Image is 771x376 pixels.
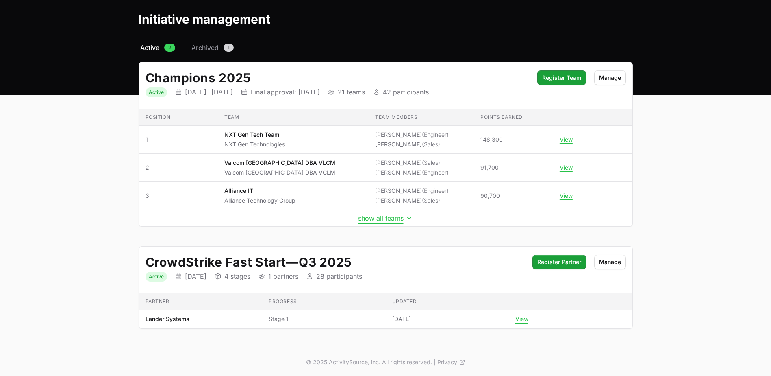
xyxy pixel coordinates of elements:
th: Position [139,109,218,126]
th: Team [218,109,369,126]
a: Privacy [437,358,465,366]
p: Valcom [GEOGRAPHIC_DATA] DBA VCLM [224,168,335,177]
span: Manage [599,257,621,267]
h2: Champions 2025 [146,70,529,85]
span: (Engineer) [422,187,449,194]
span: 91,700 [480,164,499,172]
span: 2 [146,164,212,172]
li: [PERSON_NAME] [375,131,449,139]
p: 28 participants [316,272,362,280]
p: NXT Gen Technologies [224,140,285,149]
h2: CrowdStrike Fast Start Q3 2025 [146,255,524,269]
span: 1 [146,136,212,144]
span: Archived [191,43,219,52]
span: Register Partner [537,257,581,267]
p: Alliance Technology Group [224,197,295,205]
th: Partner [139,293,263,310]
span: Active [140,43,159,52]
span: 90,700 [480,192,500,200]
p: 42 participants [383,88,429,96]
a: Active2 [139,43,177,52]
p: [DATE] - [DATE] [185,88,233,96]
p: Alliance IT [224,187,295,195]
span: 3 [146,192,212,200]
h1: Initiative management [139,12,270,26]
p: Lander Systems [146,315,189,323]
button: View [515,315,528,323]
th: Updated [386,293,509,310]
span: Manage [599,73,621,83]
li: [PERSON_NAME] [375,187,449,195]
button: View [560,192,573,199]
th: Points earned [474,109,553,126]
button: Manage [594,255,626,269]
span: 1 [224,44,234,52]
li: [PERSON_NAME] [375,168,449,177]
p: © 2025 ActivitySource, inc. All rights reserved. [306,358,432,366]
li: [PERSON_NAME] [375,197,449,205]
nav: Initiative activity log navigation [139,43,633,52]
p: [DATE] [185,272,206,280]
button: View [560,136,573,143]
p: Valcom [GEOGRAPHIC_DATA] DBA VLCM [224,159,335,167]
span: [DATE] [392,315,411,323]
span: | [434,358,436,366]
span: (Engineer) [422,169,449,176]
button: View [560,164,573,171]
p: 4 stages [224,272,250,280]
button: show all teams [358,214,413,222]
span: (Sales) [422,197,440,204]
p: 21 teams [338,88,365,96]
span: (Engineer) [422,131,449,138]
button: Register Partner [532,255,586,269]
span: Register Team [542,73,581,83]
p: NXT Gen Tech Team [224,131,285,139]
button: Register Team [537,70,586,85]
th: Progress [262,293,386,310]
a: Archived1 [190,43,235,52]
th: Team members [369,109,474,126]
span: — [286,255,299,269]
span: 2 [164,44,175,52]
li: [PERSON_NAME] [375,140,449,149]
span: Stage 1 [269,315,379,323]
li: [PERSON_NAME] [375,159,449,167]
p: 1 partners [268,272,298,280]
p: Final approval: [DATE] [251,88,320,96]
span: (Sales) [422,141,440,148]
span: 148,300 [480,136,503,144]
div: Initiative details [139,246,633,329]
span: (Sales) [422,159,440,166]
button: Manage [594,70,626,85]
div: Initiative details [139,62,633,227]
